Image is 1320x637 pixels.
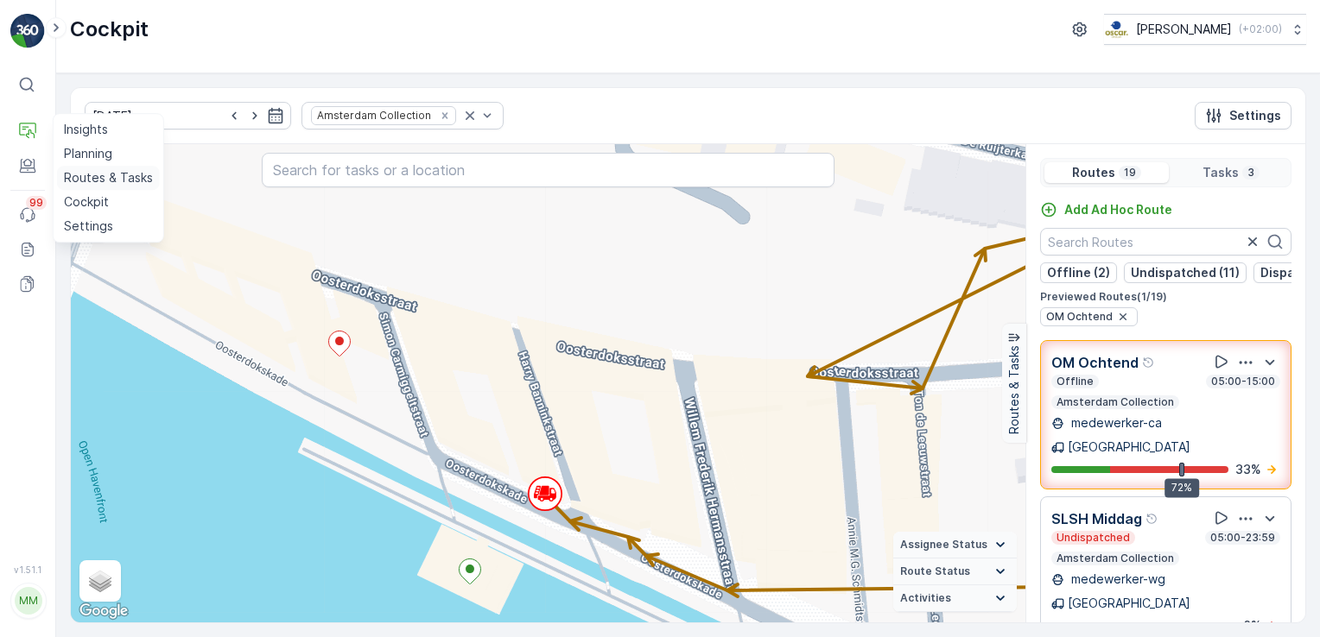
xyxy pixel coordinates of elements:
[900,591,951,605] span: Activities
[1229,107,1281,124] p: Settings
[435,109,454,123] div: Remove Amsterdam Collection
[1145,512,1159,526] div: Help Tooltip Icon
[1209,375,1277,388] p: 05:00-15:00
[1243,617,1261,634] p: 0 %
[1068,438,1190,456] p: [GEOGRAPHIC_DATA]
[1006,346,1023,435] p: Routes & Tasks
[1055,552,1176,565] p: Amsterdam Collection
[1246,166,1256,180] p: 3
[1055,531,1132,545] p: Undispatched
[10,578,45,623] button: MM
[1203,164,1239,181] p: Tasks
[1165,478,1199,497] div: 72%
[70,16,149,43] p: Cockpit
[1051,508,1142,529] p: SLSH Middag
[81,562,119,600] a: Layers
[1040,228,1291,255] input: Search Routes
[1195,102,1291,129] button: Settings
[1142,356,1156,369] div: Help Tooltip Icon
[900,564,970,578] span: Route Status
[1040,262,1117,283] button: Offline (2)
[75,600,132,622] a: Open this area in Google Maps (opens a new window)
[262,153,835,187] input: Search for tasks or a location
[1068,571,1165,588] p: medewerker-wg
[1068,414,1162,432] p: medewerker-ca
[1104,20,1129,39] img: basis-logo_rgb2x.png
[1235,461,1261,478] p: 33 %
[1051,352,1139,373] p: OM Ochtend
[1124,262,1247,283] button: Undispatched (11)
[893,558,1017,585] summary: Route Status
[1131,264,1240,281] p: Undispatched (11)
[29,196,43,210] p: 99
[1040,290,1291,304] p: Previewed Routes ( 1 / 19 )
[1055,395,1176,409] p: Amsterdam Collection
[1068,595,1190,612] p: [GEOGRAPHIC_DATA]
[1209,531,1277,545] p: 05:00-23:59
[1047,264,1110,281] p: Offline (2)
[1136,21,1232,38] p: [PERSON_NAME]
[900,538,987,552] span: Assignee Status
[10,198,45,232] a: 99
[1040,201,1172,218] a: Add Ad Hoc Route
[312,107,434,123] div: Amsterdam Collection
[10,564,45,575] span: v 1.51.1
[1104,14,1306,45] button: [PERSON_NAME](+02:00)
[1046,310,1113,324] span: OM Ochtend
[1064,201,1172,218] p: Add Ad Hoc Route
[10,14,45,48] img: logo
[1239,22,1282,36] p: ( +02:00 )
[893,532,1017,558] summary: Assignee Status
[893,585,1017,612] summary: Activities
[1072,164,1115,181] p: Routes
[15,587,42,615] div: MM
[85,102,291,129] input: dd/mm/yyyy
[1122,166,1138,180] p: 19
[1055,375,1095,388] p: Offline
[75,600,132,622] img: Google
